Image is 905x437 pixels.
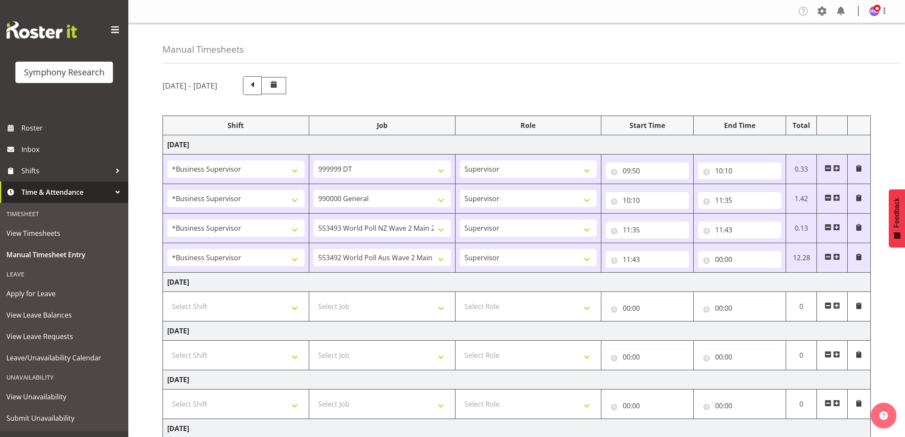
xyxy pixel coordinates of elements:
[313,120,451,131] div: Job
[163,135,871,155] td: [DATE]
[6,227,122,240] span: View Timesheets
[6,309,122,321] span: View Leave Balances
[698,162,781,179] input: Click to select...
[2,304,126,326] a: View Leave Balances
[163,370,871,389] td: [DATE]
[786,155,817,184] td: 0.33
[606,162,689,179] input: Click to select...
[790,120,812,131] div: Total
[163,45,244,54] h4: Manual Timesheets
[21,122,124,134] span: Roster
[2,205,126,223] div: Timesheet
[786,243,817,273] td: 12.28
[606,251,689,268] input: Click to select...
[698,300,781,317] input: Click to select...
[21,143,124,156] span: Inbox
[24,66,104,79] div: Symphony Research
[163,81,217,90] h5: [DATE] - [DATE]
[893,198,901,228] span: Feedback
[2,223,126,244] a: View Timesheets
[786,389,817,419] td: 0
[606,221,689,238] input: Click to select...
[21,186,111,199] span: Time & Attendance
[698,221,781,238] input: Click to select...
[6,287,122,300] span: Apply for Leave
[6,412,122,425] span: Submit Unavailability
[698,348,781,366] input: Click to select...
[869,6,879,16] img: hitesh-makan1261.jpg
[6,351,122,364] span: Leave/Unavailability Calendar
[163,273,871,292] td: [DATE]
[698,192,781,209] input: Click to select...
[786,184,817,214] td: 1.42
[2,283,126,304] a: Apply for Leave
[879,411,888,420] img: help-xxl-2.png
[460,120,597,131] div: Role
[698,397,781,414] input: Click to select...
[606,300,689,317] input: Click to select...
[21,164,111,177] span: Shifts
[6,248,122,261] span: Manual Timesheet Entry
[606,348,689,366] input: Click to select...
[698,120,781,131] div: End Time
[606,120,689,131] div: Start Time
[2,386,126,407] a: View Unavailability
[606,192,689,209] input: Click to select...
[2,326,126,347] a: View Leave Requests
[889,189,905,247] button: Feedback - Show survey
[786,292,817,321] td: 0
[2,407,126,429] a: Submit Unavailability
[163,321,871,341] td: [DATE]
[167,120,305,131] div: Shift
[6,390,122,403] span: View Unavailability
[786,214,817,243] td: 0.13
[2,244,126,265] a: Manual Timesheet Entry
[698,251,781,268] input: Click to select...
[606,397,689,414] input: Click to select...
[786,341,817,370] td: 0
[2,265,126,283] div: Leave
[6,21,77,39] img: Rosterit website logo
[2,369,126,386] div: Unavailability
[2,347,126,369] a: Leave/Unavailability Calendar
[6,330,122,343] span: View Leave Requests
